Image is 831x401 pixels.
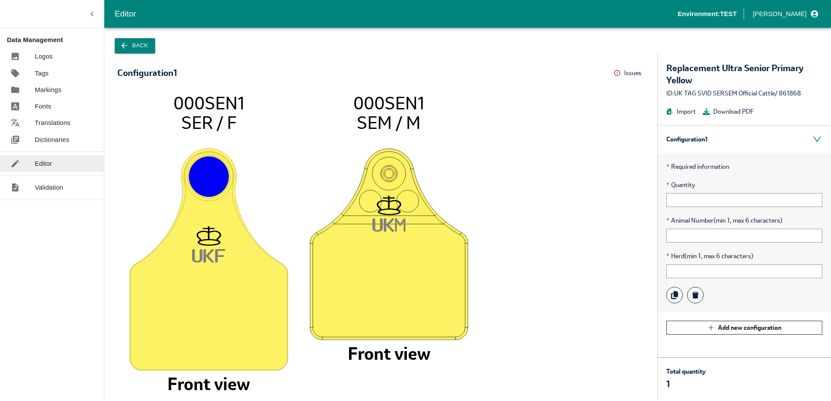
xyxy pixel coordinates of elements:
button: Add new configuration [666,321,822,335]
p: 1 [666,378,705,390]
p: Logos [35,52,53,61]
div: Replacement Ultra Senior Primary Yellow [666,62,822,86]
div: Editor [115,7,678,20]
span: Animal Number (min 1, max 6 characters) [666,216,822,225]
div: Configuration 1 [658,125,831,153]
button: Import [666,107,696,116]
p: Fonts [35,102,51,111]
tspan: Front view [348,342,430,364]
p: Data Management [7,35,104,45]
p: [PERSON_NAME] [753,9,807,19]
button: Issues [614,66,644,80]
p: Translations [35,118,70,128]
p: Total quantity [666,367,705,376]
button: Back [115,38,155,53]
tspan: 000SEN1 [173,92,244,114]
tspan: UK [192,248,215,262]
p: Validation [35,183,63,192]
button: Download PDF [703,107,754,116]
p: Tags [35,69,49,78]
span: Herd (min 1, max 6 characters) [666,251,822,261]
tspan: M [395,218,406,232]
tspan: 000SEN1 [353,92,424,114]
p: Dictionaries [35,135,69,145]
p: Markings [35,85,61,95]
p: Environment: TEST [678,9,737,19]
div: ID: UK TAG SVID SERSEM Official Cattle / 861868 [666,89,822,98]
tspan: Front view [167,372,250,395]
tspan: SER / F [181,111,236,134]
button: profile [749,7,821,21]
p: Editor [35,159,52,168]
tspan: SEM / M [357,111,421,134]
p: Required information [666,162,822,171]
tspan: UK [372,218,396,232]
tspan: F [215,248,226,262]
span: Quantity [666,180,822,190]
div: Configuration 1 [117,68,177,78]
